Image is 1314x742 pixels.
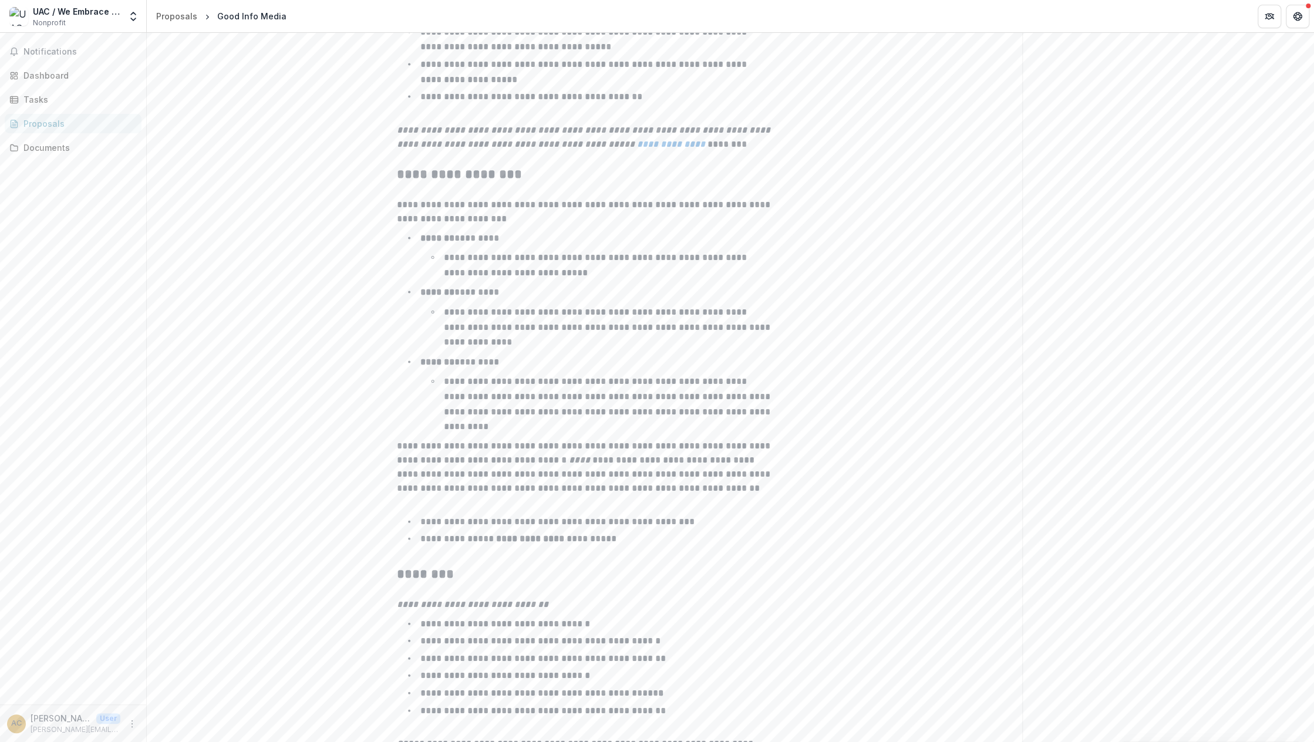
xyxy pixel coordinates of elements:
[5,90,141,109] a: Tasks
[11,720,22,727] div: Antwan Carr
[23,69,132,82] div: Dashboard
[9,7,28,26] img: UAC / We Embrace Fatherhood
[5,66,141,85] a: Dashboard
[1286,5,1309,28] button: Get Help
[23,117,132,130] div: Proposals
[31,712,92,724] p: [PERSON_NAME]
[5,42,141,61] button: Notifications
[96,713,120,724] p: User
[151,8,291,25] nav: breadcrumb
[151,8,202,25] a: Proposals
[217,10,287,22] div: Good Info Media
[23,93,132,106] div: Tasks
[1258,5,1281,28] button: Partners
[156,10,197,22] div: Proposals
[5,138,141,157] a: Documents
[5,114,141,133] a: Proposals
[31,724,120,735] p: [PERSON_NAME][EMAIL_ADDRESS][DOMAIN_NAME]
[23,47,137,57] span: Notifications
[125,717,139,731] button: More
[33,5,120,18] div: UAC / We Embrace Fatherhood
[33,18,66,28] span: Nonprofit
[23,141,132,154] div: Documents
[125,5,141,28] button: Open entity switcher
